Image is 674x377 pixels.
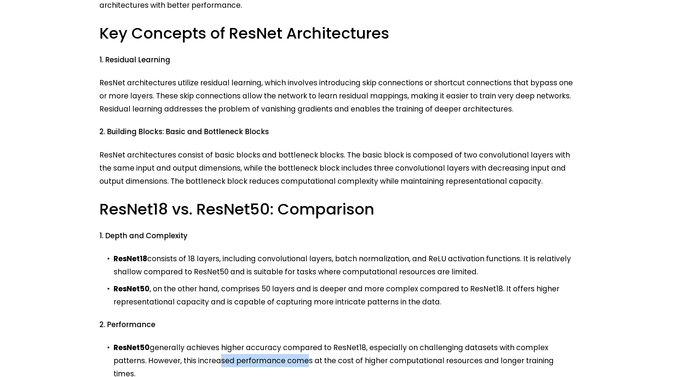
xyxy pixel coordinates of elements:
[99,23,575,44] h3: Key Concepts of ResNet Architectures
[114,284,150,294] strong: ResNet50
[114,282,575,308] p: , on the other hand, comprises 50 layers and is deeper and more complex compared to ResNet18. It ...
[99,127,575,137] h4: 2. Building Blocks: Basic and Bottleneck Blocks
[114,253,147,264] strong: ResNet18
[99,199,575,219] h3: ResNet18 vs. ResNet50: Comparison
[99,76,575,115] p: ResNet architectures utilize residual learning, which involves introducing skip connections or sh...
[99,148,575,188] p: ResNet architectures consist of basic blocks and bottleneck blocks. The basic block is composed o...
[99,231,575,241] h4: 1. Depth and Complexity
[99,320,575,330] h4: 2. Performance
[99,55,575,65] h4: 1. Residual Learning
[114,252,575,278] p: consists of 18 layers, including convolutional layers, batch normalization, and ReLU activation f...
[114,342,150,353] strong: ResNet50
